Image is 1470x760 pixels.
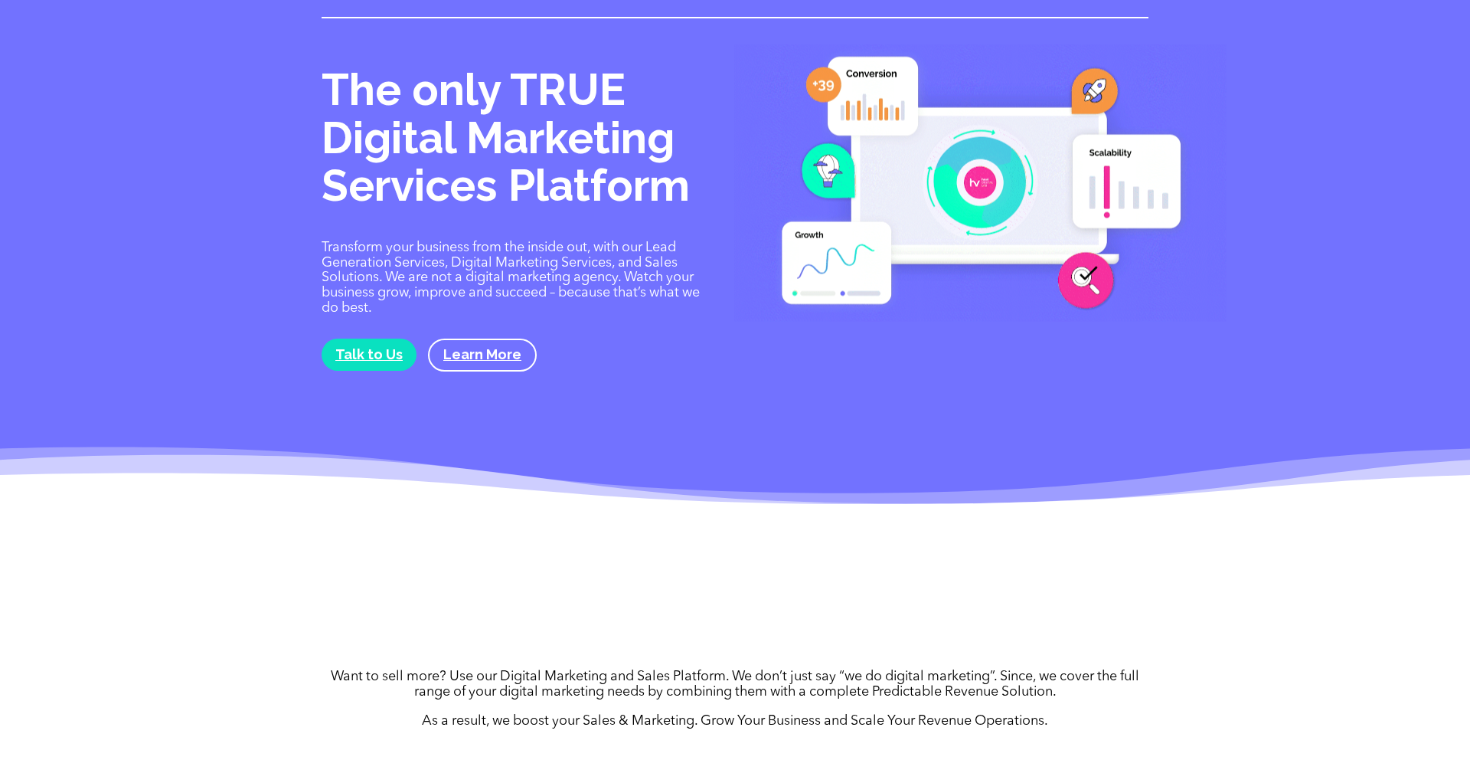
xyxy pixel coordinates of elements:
[322,241,712,316] p: Transform your business from the inside out, with our Lead Generation Services, Digital Marketing...
[322,339,416,370] a: Talk to Us
[734,44,1227,322] img: Digital Marketing Services
[428,339,537,372] a: Learn More
[322,66,712,218] h1: The only TRUE Digital Marketing Services Platform
[322,714,1148,729] p: As a result, we boost your Sales & Marketing. Grow Your Business and Scale Your Revenue Operations.
[322,670,1148,714] p: Want to sell more? Use our Digital Marketing and Sales Platform. We don’t just say “we do digital...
